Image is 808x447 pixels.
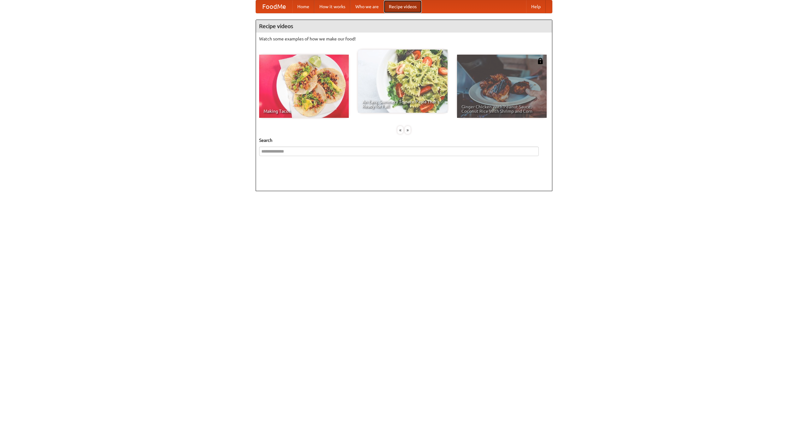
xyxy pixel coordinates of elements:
a: FoodMe [256,0,292,13]
h4: Recipe videos [256,20,552,33]
span: An Easy, Summery Tomato Pasta That's Ready for Fall [362,100,443,108]
a: Recipe videos [384,0,422,13]
span: Making Tacos [264,109,344,113]
a: Help [526,0,546,13]
div: « [397,126,403,134]
a: Who we are [350,0,384,13]
p: Watch some examples of how we make our food! [259,36,549,42]
div: » [405,126,411,134]
a: Making Tacos [259,55,349,118]
img: 483408.png [537,58,544,64]
a: How it works [314,0,350,13]
h5: Search [259,137,549,143]
a: Home [292,0,314,13]
a: An Easy, Summery Tomato Pasta That's Ready for Fall [358,50,448,113]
